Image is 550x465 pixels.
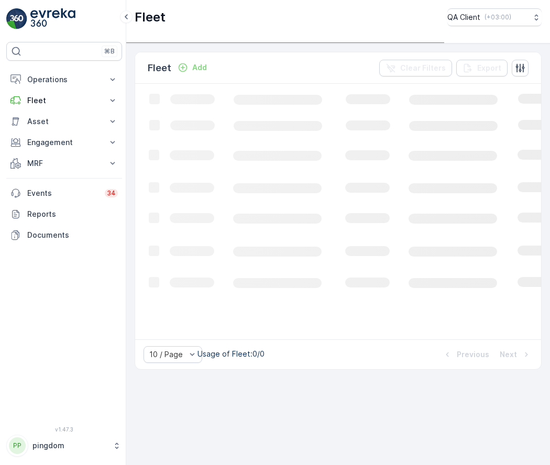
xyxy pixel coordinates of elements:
[32,440,107,451] p: pingdom
[6,204,122,225] a: Reports
[485,13,511,21] p: ( +03:00 )
[6,435,122,457] button: PPpingdom
[457,349,489,360] p: Previous
[477,63,501,73] p: Export
[27,230,118,240] p: Documents
[27,95,101,106] p: Fleet
[148,61,171,75] p: Fleet
[6,8,27,29] img: logo
[27,74,101,85] p: Operations
[6,111,122,132] button: Asset
[400,63,446,73] p: Clear Filters
[6,69,122,90] button: Operations
[197,349,265,359] p: Usage of Fleet : 0/0
[27,137,101,148] p: Engagement
[6,153,122,174] button: MRF
[6,183,122,204] a: Events34
[9,437,26,454] div: PP
[27,116,101,127] p: Asset
[499,348,533,361] button: Next
[447,8,542,26] button: QA Client(+03:00)
[500,349,517,360] p: Next
[135,9,166,26] p: Fleet
[456,60,508,76] button: Export
[173,61,211,74] button: Add
[6,90,122,111] button: Fleet
[104,47,115,56] p: ⌘B
[27,209,118,219] p: Reports
[379,60,452,76] button: Clear Filters
[441,348,490,361] button: Previous
[27,188,98,198] p: Events
[6,132,122,153] button: Engagement
[6,426,122,433] span: v 1.47.3
[6,225,122,246] a: Documents
[27,158,101,169] p: MRF
[30,8,75,29] img: logo_light-DOdMpM7g.png
[107,189,116,197] p: 34
[447,12,480,23] p: QA Client
[192,62,207,73] p: Add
